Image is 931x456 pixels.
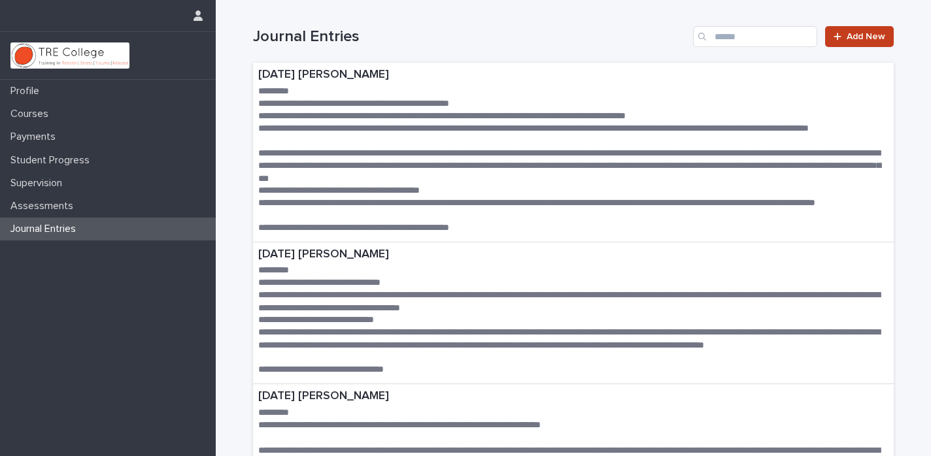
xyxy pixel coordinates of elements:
[258,389,889,404] p: [DATE] [PERSON_NAME]
[825,26,894,47] a: Add New
[258,68,889,82] p: [DATE] [PERSON_NAME]
[5,131,66,143] p: Payments
[5,85,50,97] p: Profile
[5,154,100,167] p: Student Progress
[5,177,73,189] p: Supervision
[847,32,885,41] span: Add New
[10,42,129,69] img: L01RLPSrRaOWR30Oqb5K
[5,108,59,120] p: Courses
[253,27,688,46] h1: Journal Entries
[693,26,817,47] input: Search
[5,200,84,212] p: Assessments
[5,223,86,235] p: Journal Entries
[258,248,889,262] p: [DATE] [PERSON_NAME]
